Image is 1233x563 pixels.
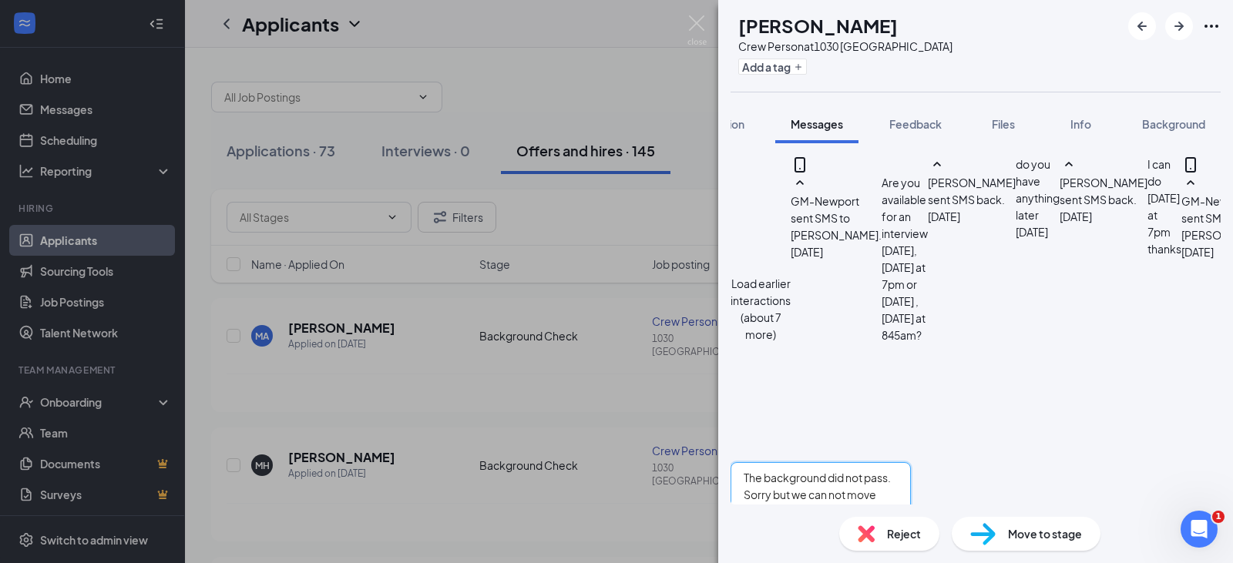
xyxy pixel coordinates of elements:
[889,117,942,131] span: Feedback
[738,39,952,54] div: Crew Person at 1030 [GEOGRAPHIC_DATA]
[791,243,823,260] span: [DATE]
[882,176,928,342] span: Are you available for an interview [DATE], [DATE] at 7pm or [DATE] , [DATE] at 845am?
[1181,174,1200,193] svg: SmallChevronUp
[928,176,1016,206] span: [PERSON_NAME] sent SMS back.
[1008,525,1082,542] span: Move to stage
[791,174,809,193] svg: SmallChevronUp
[1181,156,1200,174] svg: MobileSms
[1016,157,1060,239] span: do you have anything later [DATE]
[791,194,882,242] span: GM-Newport sent SMS to [PERSON_NAME].
[928,208,960,225] span: [DATE]
[1060,176,1147,206] span: [PERSON_NAME] sent SMS back.
[1133,17,1151,35] svg: ArrowLeftNew
[1147,157,1181,256] span: I can do [DATE] at 7pm thanks
[1128,12,1156,40] button: ArrowLeftNew
[1070,117,1091,131] span: Info
[1142,117,1205,131] span: Background
[1181,243,1214,260] span: [DATE]
[794,62,803,72] svg: Plus
[928,156,946,174] svg: SmallChevronUp
[1060,156,1078,174] svg: SmallChevronUp
[887,525,921,542] span: Reject
[1165,12,1193,40] button: ArrowRight
[1181,511,1218,548] iframe: Intercom live chat
[738,12,898,39] h1: [PERSON_NAME]
[1170,17,1188,35] svg: ArrowRight
[1060,208,1092,225] span: [DATE]
[992,117,1015,131] span: Files
[738,59,807,75] button: PlusAdd a tag
[731,275,791,343] button: Load earlier interactions (about 7 more)
[731,462,911,555] textarea: The background did not pass. Sorry but we can not move forward with the application.
[791,156,809,174] svg: MobileSms
[791,117,843,131] span: Messages
[1202,17,1221,35] svg: Ellipses
[1212,511,1225,523] span: 1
